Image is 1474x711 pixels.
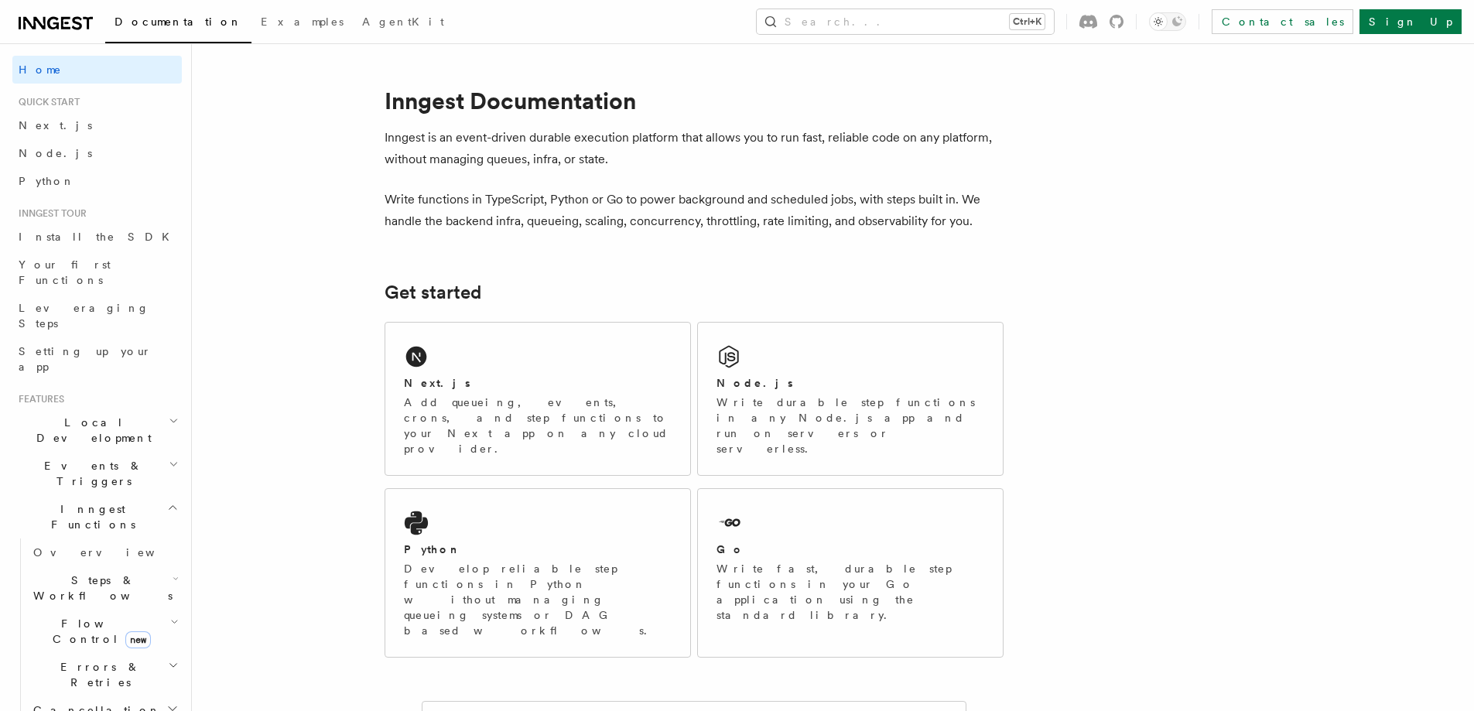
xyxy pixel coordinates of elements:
[757,9,1054,34] button: Search...Ctrl+K
[404,542,461,557] h2: Python
[12,56,182,84] a: Home
[261,15,344,28] span: Examples
[12,294,182,337] a: Leveraging Steps
[125,631,151,648] span: new
[12,393,64,405] span: Features
[385,127,1004,170] p: Inngest is an event-driven durable execution platform that allows you to run fast, reliable code ...
[12,415,169,446] span: Local Development
[1212,9,1353,34] a: Contact sales
[385,322,691,476] a: Next.jsAdd queueing, events, crons, and step functions to your Next app on any cloud provider.
[27,653,182,696] button: Errors & Retries
[12,458,169,489] span: Events & Triggers
[19,147,92,159] span: Node.js
[12,96,80,108] span: Quick start
[385,189,1004,232] p: Write functions in TypeScript, Python or Go to power background and scheduled jobs, with steps bu...
[27,610,182,653] button: Flow Controlnew
[12,337,182,381] a: Setting up your app
[385,488,691,658] a: PythonDevelop reliable step functions in Python without managing queueing systems or DAG based wo...
[115,15,242,28] span: Documentation
[716,395,984,456] p: Write durable step functions in any Node.js app and run on servers or serverless.
[12,495,182,538] button: Inngest Functions
[27,659,168,690] span: Errors & Retries
[19,231,179,243] span: Install the SDK
[33,546,193,559] span: Overview
[27,538,182,566] a: Overview
[1359,9,1462,34] a: Sign Up
[19,175,75,187] span: Python
[353,5,453,42] a: AgentKit
[105,5,251,43] a: Documentation
[404,395,672,456] p: Add queueing, events, crons, and step functions to your Next app on any cloud provider.
[716,375,793,391] h2: Node.js
[19,119,92,132] span: Next.js
[12,452,182,495] button: Events & Triggers
[27,573,173,603] span: Steps & Workflows
[19,302,149,330] span: Leveraging Steps
[12,139,182,167] a: Node.js
[12,223,182,251] a: Install the SDK
[697,322,1004,476] a: Node.jsWrite durable step functions in any Node.js app and run on servers or serverless.
[27,616,170,647] span: Flow Control
[12,207,87,220] span: Inngest tour
[12,251,182,294] a: Your first Functions
[404,375,470,391] h2: Next.js
[19,62,62,77] span: Home
[716,561,984,623] p: Write fast, durable step functions in your Go application using the standard library.
[385,87,1004,115] h1: Inngest Documentation
[12,408,182,452] button: Local Development
[1149,12,1186,31] button: Toggle dark mode
[362,15,444,28] span: AgentKit
[12,501,167,532] span: Inngest Functions
[251,5,353,42] a: Examples
[385,282,481,303] a: Get started
[12,167,182,195] a: Python
[716,542,744,557] h2: Go
[12,111,182,139] a: Next.js
[1010,14,1045,29] kbd: Ctrl+K
[404,561,672,638] p: Develop reliable step functions in Python without managing queueing systems or DAG based workflows.
[19,345,152,373] span: Setting up your app
[697,488,1004,658] a: GoWrite fast, durable step functions in your Go application using the standard library.
[19,258,111,286] span: Your first Functions
[27,566,182,610] button: Steps & Workflows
